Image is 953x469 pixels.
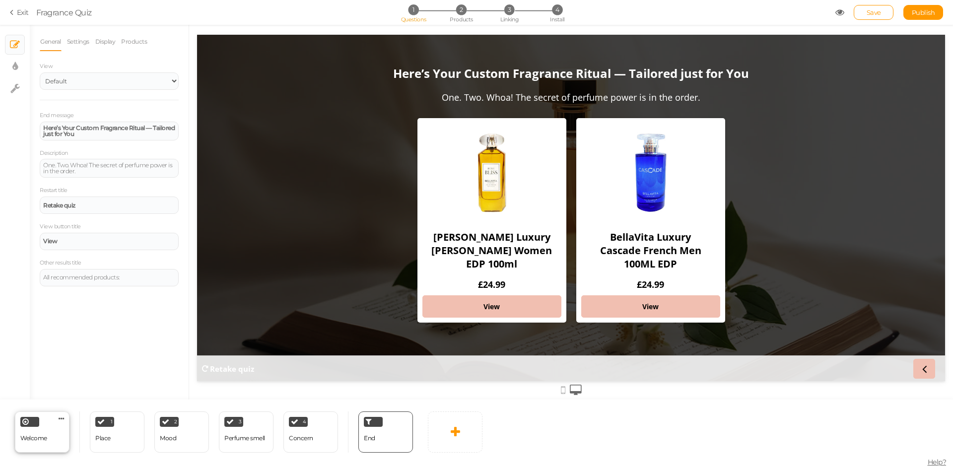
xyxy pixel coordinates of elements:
[160,435,176,442] div: Mood
[90,411,144,453] div: 1 Place
[43,237,57,245] strong: View
[283,411,338,453] div: 4 Concern
[40,63,53,69] span: View
[15,411,69,453] div: Welcome
[43,274,175,280] div: All recommended products:
[867,8,881,16] span: Save
[358,411,413,453] div: End
[239,419,242,424] span: 3
[928,458,947,467] span: Help?
[534,4,580,15] li: 4 Install
[111,419,113,424] span: 1
[40,150,68,157] label: Description
[281,244,308,256] div: £24.99
[438,4,484,15] li: 2 Products
[303,419,306,424] span: 4
[225,188,364,244] div: [PERSON_NAME] Luxury [PERSON_NAME] Women EDP 100ml
[43,124,175,137] strong: Here’s Your Custom Fragrance Ritual — Tailored just for You
[550,16,564,23] span: Install
[40,260,81,267] label: Other results title
[154,411,209,453] div: 2 Mood
[440,244,467,256] div: £24.99
[289,435,313,442] div: Concern
[286,267,303,276] strong: View
[504,4,515,15] span: 3
[408,4,418,15] span: 1
[13,329,57,339] strong: Retake quiz
[390,4,436,15] li: 1 Questions
[224,435,265,442] div: Perfume smell
[36,6,92,18] div: Fragrance Quiz
[174,419,177,424] span: 2
[121,32,147,51] a: Products
[196,30,552,47] strong: Here’s Your Custom Fragrance Ritual — Tailored just for You
[40,32,62,51] a: General
[43,162,175,174] div: One. Two. Whoa! The secret of perfume power is in the order.
[450,16,473,23] span: Products
[486,4,533,15] li: 3 Linking
[456,4,467,15] span: 2
[384,188,523,244] div: BellaVita Luxury Cascade French Men 100ML EDP
[854,5,893,20] div: Save
[43,202,75,208] strong: Retake quiz
[10,7,29,17] a: Exit
[40,223,81,230] label: View button title
[95,435,111,442] div: Place
[40,112,74,119] label: End message
[401,16,426,23] span: Questions
[67,32,90,51] a: Settings
[552,4,562,15] span: 4
[364,434,375,442] span: End
[912,8,935,16] span: Publish
[219,411,273,453] div: 3 Perfume smell
[95,32,116,51] a: Display
[40,187,68,194] label: Restart title
[245,57,503,68] div: One. Two. Whoa! The secret of perfume power is in the order.
[20,434,47,442] span: Welcome
[500,16,518,23] span: Linking
[445,267,462,276] strong: View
